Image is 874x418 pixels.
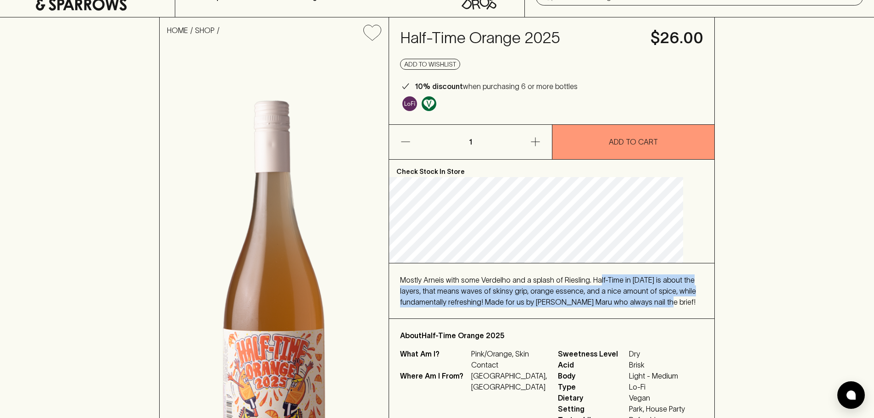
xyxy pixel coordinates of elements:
[415,81,578,92] p: when purchasing 6 or more bottles
[360,21,385,45] button: Add to wishlist
[629,381,703,392] span: Lo-Fi
[558,359,627,370] span: Acid
[459,125,481,159] p: 1
[400,370,469,392] p: Where Am I From?
[422,96,436,111] img: Vegan
[629,392,703,403] span: Vegan
[400,59,460,70] button: Add to wishlist
[167,26,188,34] a: HOME
[558,381,627,392] span: Type
[629,370,703,381] span: Light - Medium
[558,348,627,359] span: Sweetness Level
[609,136,658,147] p: ADD TO CART
[558,403,627,414] span: Setting
[400,330,703,341] p: About Half-Time Orange 2025
[629,403,703,414] span: Park, House Party
[402,96,417,111] img: Lo-Fi
[419,94,439,113] a: Made without the use of any animal products.
[400,276,696,306] span: Mostly Arneis with some Verdelho and a splash of Riesling. Half-Time in [DATE] is about the layer...
[471,348,547,370] p: Pink/Orange, Skin Contact
[400,348,469,370] p: What Am I?
[389,160,714,177] p: Check Stock In Store
[400,94,419,113] a: Some may call it natural, others minimum intervention, either way, it’s hands off & maybe even a ...
[558,392,627,403] span: Dietary
[471,370,547,392] p: [GEOGRAPHIC_DATA], [GEOGRAPHIC_DATA]
[400,28,640,48] h4: Half-Time Orange 2025
[552,125,715,159] button: ADD TO CART
[629,359,703,370] span: Brisk
[629,348,703,359] span: Dry
[415,82,463,90] b: 10% discount
[195,26,215,34] a: SHOP
[651,28,703,48] h4: $26.00
[558,370,627,381] span: Body
[846,390,856,400] img: bubble-icon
